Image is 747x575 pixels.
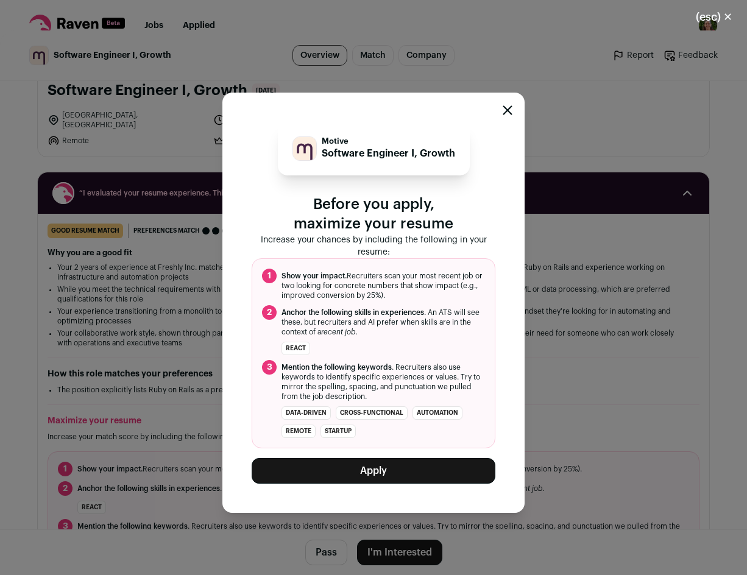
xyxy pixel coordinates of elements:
[281,342,310,355] li: React
[293,137,316,160] img: d4e4fbe2f5ab969a7d9ce88f155d316de3dbf67a66ba4afb8882427ad8003bf7.jpg
[281,308,485,337] span: . An ATS will see these, but recruiters and AI prefer when skills are in the context of a
[503,105,512,115] button: Close modal
[281,362,485,401] span: . Recruiters also use keywords to identify specific experiences or values. Try to mirror the spel...
[281,406,331,420] li: data-driven
[262,269,277,283] span: 1
[252,234,495,258] p: Increase your chances by including the following in your resume:
[281,364,392,371] span: Mention the following keywords
[281,271,485,300] span: Recruiters scan your most recent job or two looking for concrete numbers that show impact (e.g., ...
[252,195,495,234] p: Before you apply, maximize your resume
[262,305,277,320] span: 2
[681,4,747,30] button: Close modal
[281,309,424,316] span: Anchor the following skills in experiences
[320,425,356,438] li: startup
[322,146,455,161] p: Software Engineer I, Growth
[336,406,408,420] li: cross-functional
[412,406,462,420] li: automation
[321,328,358,336] i: recent job.
[262,360,277,375] span: 3
[252,458,495,484] button: Apply
[322,136,455,146] p: Motive
[281,425,316,438] li: remote
[281,272,347,280] span: Show your impact.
